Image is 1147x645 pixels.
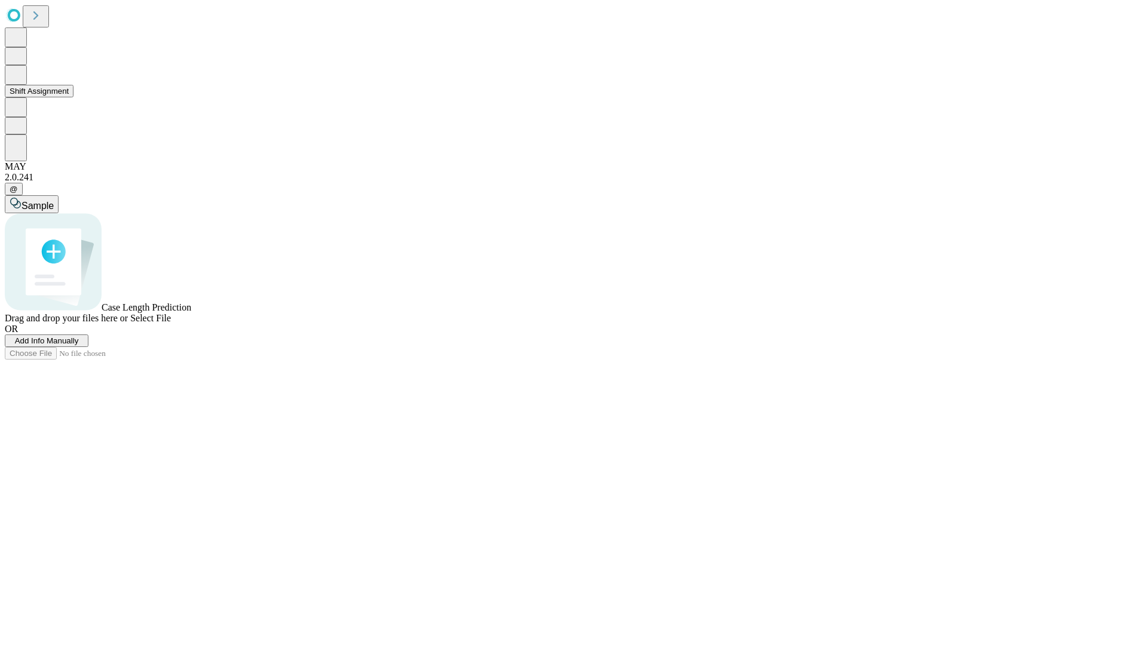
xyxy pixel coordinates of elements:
[5,324,18,334] span: OR
[5,172,1142,183] div: 2.0.241
[102,302,191,312] span: Case Length Prediction
[130,313,171,323] span: Select File
[15,336,79,345] span: Add Info Manually
[5,313,128,323] span: Drag and drop your files here or
[5,183,23,195] button: @
[22,201,54,211] span: Sample
[5,161,1142,172] div: MAY
[5,195,59,213] button: Sample
[5,334,88,347] button: Add Info Manually
[10,185,18,193] span: @
[5,85,73,97] button: Shift Assignment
